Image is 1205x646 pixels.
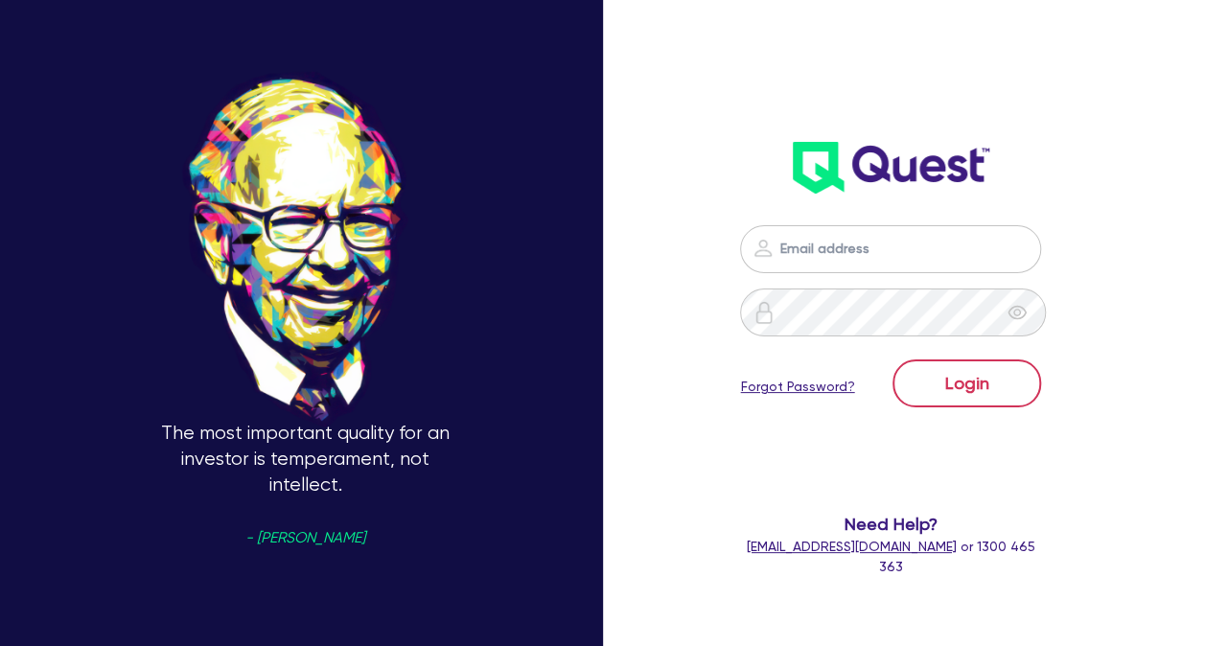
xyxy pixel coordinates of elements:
[892,359,1041,407] button: Login
[747,539,957,554] a: [EMAIL_ADDRESS][DOMAIN_NAME]
[740,511,1041,537] span: Need Help?
[752,237,775,260] img: icon-password
[740,377,854,397] a: Forgot Password?
[245,531,365,545] span: - [PERSON_NAME]
[1008,303,1027,322] span: eye
[740,225,1041,273] input: Email address
[753,301,776,324] img: icon-password
[793,142,989,194] img: wH2k97JdezQIQAAAABJRU5ErkJggg==
[747,539,1035,574] span: or 1300 465 363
